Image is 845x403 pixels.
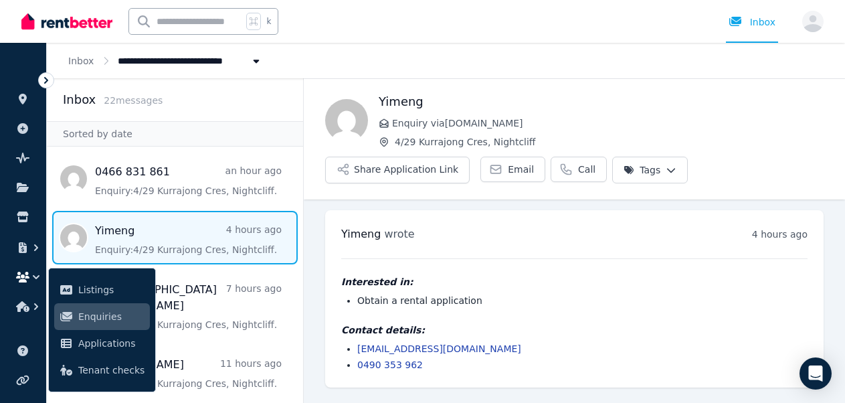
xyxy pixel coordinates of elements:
span: Applications [78,335,145,351]
a: Tenant checks [54,357,150,384]
a: [PERSON_NAME]11 hours agoEnquiry:4/29 Kurrajong Cres, Nightcliff. [95,357,282,390]
span: Yimeng [341,228,381,240]
span: Enquiries [78,309,145,325]
div: Open Intercom Messenger [800,357,832,390]
a: Yimeng4 hours agoEnquiry:4/29 Kurrajong Cres, Nightcliff. [95,223,282,256]
img: Yimeng [325,99,368,142]
span: 4/29 Kurrajong Cres, Nightcliff [395,135,824,149]
span: Tags [624,163,660,177]
a: Inbox [68,56,94,66]
li: Obtain a rental application [357,294,808,307]
a: Applications [54,330,150,357]
span: Tenant checks [78,362,145,378]
span: wrote [384,228,414,240]
img: RentBetter [21,11,112,31]
span: Listings [78,282,145,298]
div: Sorted by date [47,121,303,147]
div: Inbox [729,15,775,29]
button: Share Application Link [325,157,470,183]
a: Listings [54,276,150,303]
h1: Yimeng [379,92,824,111]
button: Tags [612,157,688,183]
h4: Contact details: [341,323,808,337]
a: 0490 353 962 [357,359,423,370]
span: Call [578,163,595,176]
h2: Inbox [63,90,96,109]
a: [DEMOGRAPHIC_DATA][PERSON_NAME]7 hours agoEnquiry:4/29 Kurrajong Cres, Nightcliff. [95,282,282,331]
span: Email [508,163,534,176]
span: k [266,16,271,27]
h4: Interested in: [341,275,808,289]
a: Call [551,157,607,182]
span: Enquiry via [DOMAIN_NAME] [392,116,824,130]
time: 4 hours ago [752,229,808,240]
a: 0466 831 861an hour agoEnquiry:4/29 Kurrajong Cres, Nightcliff. [95,164,282,197]
nav: Breadcrumb [47,43,284,78]
a: Email [480,157,545,182]
a: Enquiries [54,303,150,330]
a: [EMAIL_ADDRESS][DOMAIN_NAME] [357,343,521,354]
span: 22 message s [104,95,163,106]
